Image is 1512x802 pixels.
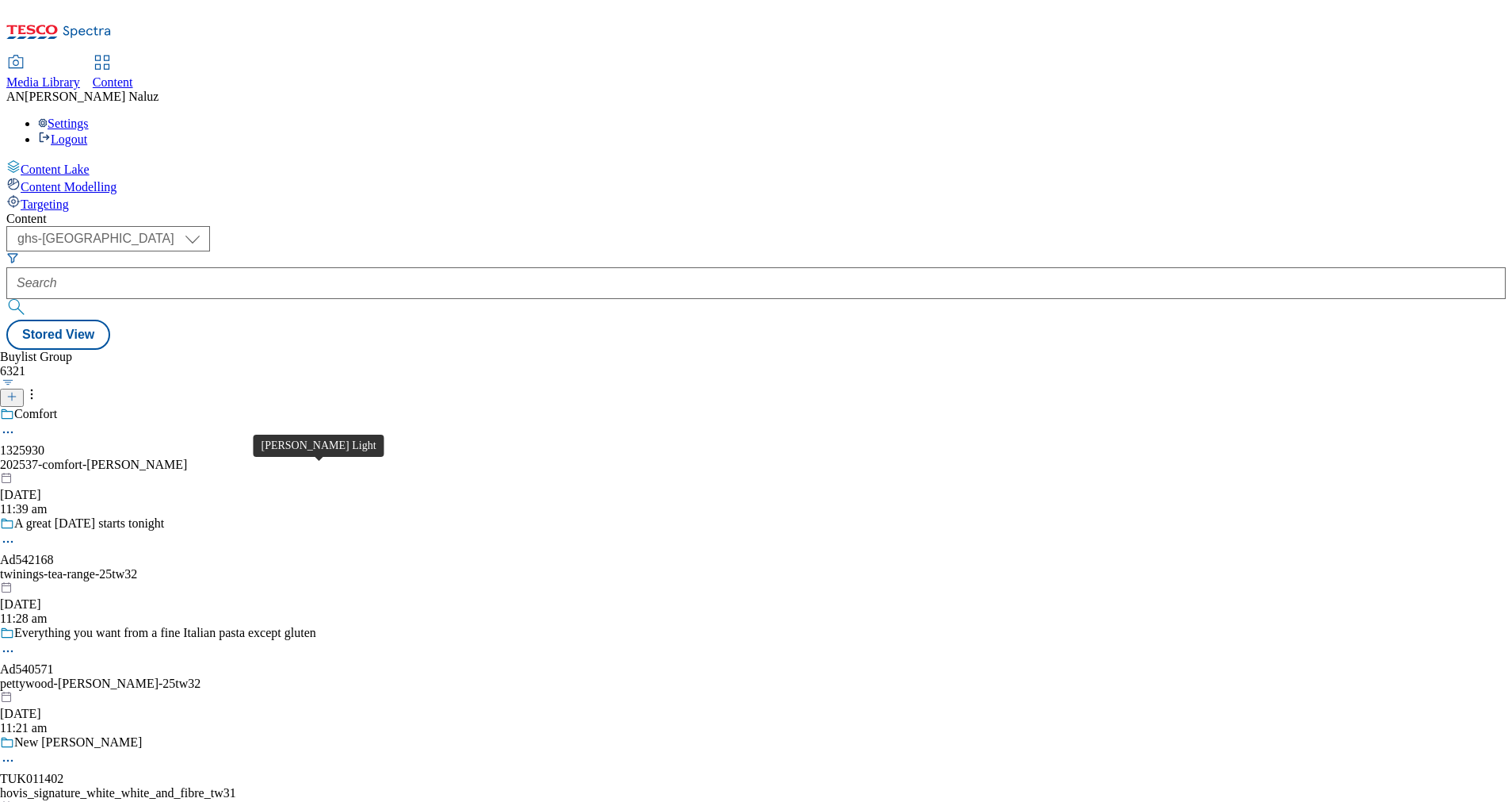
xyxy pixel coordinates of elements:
[38,132,87,146] a: Logout
[21,163,90,176] span: Content Lake
[6,56,80,90] a: Media Library
[21,198,69,211] span: Targeting
[6,194,1506,212] a: Targeting
[93,56,133,90] a: Content
[14,516,164,531] div: A great [DATE] starts tonight
[14,626,316,640] div: Everything you want from a fine Italian pasta except gluten
[14,407,57,421] div: Comfort
[14,735,142,750] div: New [PERSON_NAME]
[6,90,25,103] span: AN
[21,180,116,194] span: Content Modelling
[38,117,89,130] a: Settings
[6,75,80,89] span: Media Library
[6,251,19,264] svg: Search Filters
[6,212,1506,226] div: Content
[25,90,158,103] span: [PERSON_NAME] Naluz
[6,320,110,350] button: Stored View
[93,75,133,89] span: Content
[6,177,1506,194] a: Content Modelling
[6,267,1506,299] input: Search
[6,159,1506,177] a: Content Lake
